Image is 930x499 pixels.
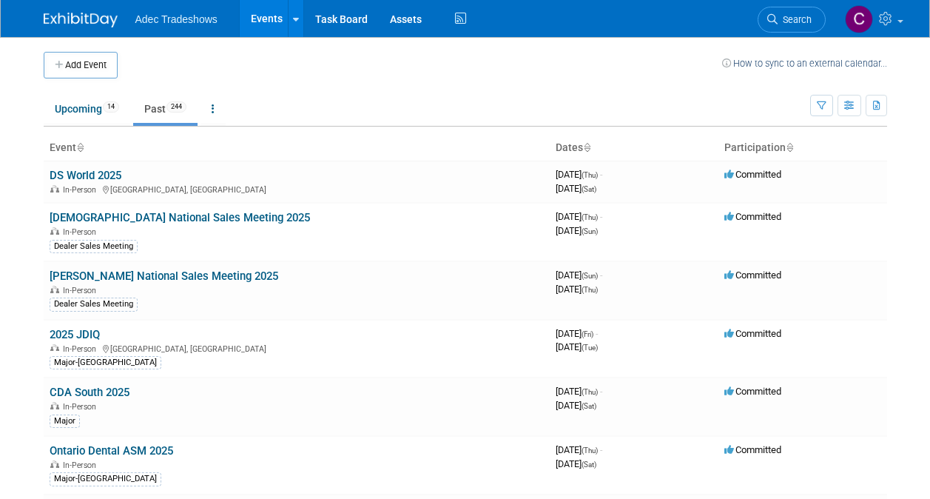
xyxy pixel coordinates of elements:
span: Committed [724,169,781,180]
span: In-Person [63,227,101,237]
span: [DATE] [556,400,596,411]
span: (Thu) [582,446,598,455]
a: Sort by Participation Type [786,141,793,153]
span: Committed [724,328,781,339]
a: 2025 JDIQ [50,328,100,341]
div: Major-[GEOGRAPHIC_DATA] [50,356,161,369]
span: In-Person [63,344,101,354]
span: In-Person [63,461,101,470]
span: [DATE] [556,386,602,397]
span: (Thu) [582,171,598,179]
img: In-Person Event [50,461,59,468]
a: Past244 [133,95,198,123]
span: - [600,169,602,180]
span: Adec Tradeshows [135,13,218,25]
img: Carol Schmidlin [845,5,873,33]
th: Event [44,135,550,161]
span: [DATE] [556,269,602,281]
span: [DATE] [556,328,598,339]
div: [GEOGRAPHIC_DATA], [GEOGRAPHIC_DATA] [50,183,544,195]
span: 244 [166,101,186,113]
th: Dates [550,135,718,161]
span: - [600,269,602,281]
span: Committed [724,211,781,222]
span: In-Person [63,286,101,295]
a: [PERSON_NAME] National Sales Meeting 2025 [50,269,278,283]
div: Dealer Sales Meeting [50,298,138,311]
span: Committed [724,269,781,281]
span: (Thu) [582,388,598,396]
span: (Fri) [582,330,593,338]
span: (Sat) [582,185,596,193]
span: Committed [724,386,781,397]
span: - [600,211,602,222]
img: In-Person Event [50,344,59,352]
th: Participation [718,135,887,161]
span: (Thu) [582,286,598,294]
span: - [596,328,598,339]
button: Add Event [44,52,118,78]
span: - [600,386,602,397]
span: [DATE] [556,211,602,222]
img: In-Person Event [50,185,59,192]
a: Sort by Start Date [583,141,590,153]
img: In-Person Event [50,286,59,293]
span: [DATE] [556,458,596,469]
a: CDA South 2025 [50,386,129,399]
span: 14 [103,101,119,113]
a: Ontario Dental ASM 2025 [50,444,173,458]
img: In-Person Event [50,227,59,235]
a: Sort by Event Name [76,141,84,153]
div: Major [50,415,80,428]
a: Upcoming14 [44,95,130,123]
span: [DATE] [556,284,598,295]
span: (Sat) [582,461,596,469]
a: [DEMOGRAPHIC_DATA] National Sales Meeting 2025 [50,211,310,224]
a: Search [758,7,826,33]
span: [DATE] [556,225,598,236]
a: DS World 2025 [50,169,121,182]
span: (Thu) [582,213,598,221]
span: [DATE] [556,183,596,194]
span: (Tue) [582,344,598,352]
div: Major-[GEOGRAPHIC_DATA] [50,472,161,486]
img: ExhibitDay [44,13,118,27]
span: In-Person [63,402,101,412]
span: In-Person [63,185,101,195]
span: (Sun) [582,272,598,280]
span: - [600,444,602,455]
span: Search [778,14,812,25]
span: (Sat) [582,402,596,410]
span: (Sun) [582,227,598,235]
span: [DATE] [556,341,598,352]
div: [GEOGRAPHIC_DATA], [GEOGRAPHIC_DATA] [50,342,544,354]
span: [DATE] [556,169,602,180]
a: How to sync to an external calendar... [722,58,887,69]
div: Dealer Sales Meeting [50,240,138,253]
img: In-Person Event [50,402,59,409]
span: Committed [724,444,781,455]
span: [DATE] [556,444,602,455]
